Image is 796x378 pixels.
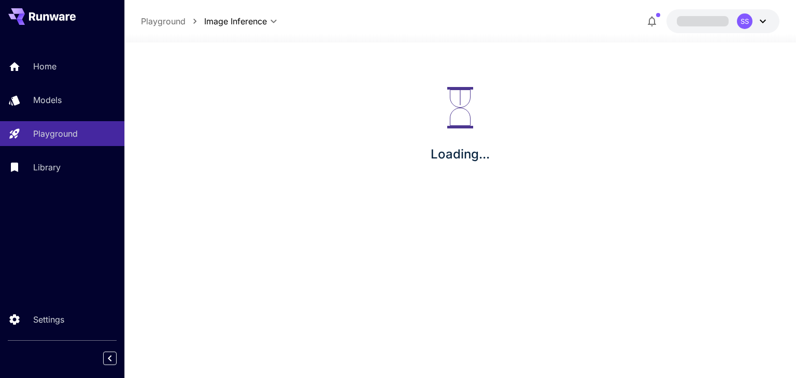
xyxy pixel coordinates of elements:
[141,15,186,27] a: Playground
[33,313,64,326] p: Settings
[33,161,61,173] p: Library
[33,127,78,140] p: Playground
[431,145,490,164] p: Loading...
[204,15,267,27] span: Image Inference
[666,9,779,33] button: SS
[737,13,752,29] div: SS
[141,15,204,27] nav: breadcrumb
[33,60,56,72] p: Home
[103,352,117,365] button: Collapse sidebar
[111,349,124,368] div: Collapse sidebar
[33,94,62,106] p: Models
